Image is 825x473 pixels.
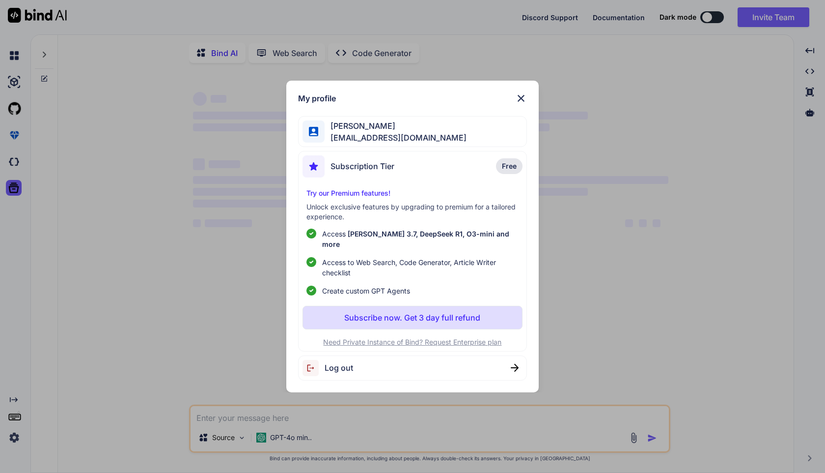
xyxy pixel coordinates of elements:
span: Log out [325,362,353,374]
p: Unlock exclusive features by upgrading to premium for a tailored experience. [306,202,518,222]
p: Try our Premium features! [306,188,518,198]
img: checklist [306,229,316,238]
img: checklist [306,286,316,296]
span: [EMAIL_ADDRESS][DOMAIN_NAME] [325,132,467,144]
img: close [515,92,527,104]
img: profile [309,127,318,136]
img: subscription [302,155,325,177]
img: close [511,364,519,372]
button: Subscribe now. Get 3 day full refund [302,306,522,329]
span: Subscription Tier [330,160,394,172]
span: Access to Web Search, Code Generator, Article Writer checklist [322,257,518,278]
span: [PERSON_NAME] 3.7, DeepSeek R1, O3-mini and more [322,230,509,248]
span: Create custom GPT Agents [322,286,410,296]
p: Access [322,229,518,249]
span: Free [502,161,517,171]
img: logout [302,360,325,376]
span: [PERSON_NAME] [325,120,467,132]
p: Subscribe now. Get 3 day full refund [344,312,480,324]
img: checklist [306,257,316,267]
h1: My profile [298,92,336,104]
p: Need Private Instance of Bind? Request Enterprise plan [302,337,522,347]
